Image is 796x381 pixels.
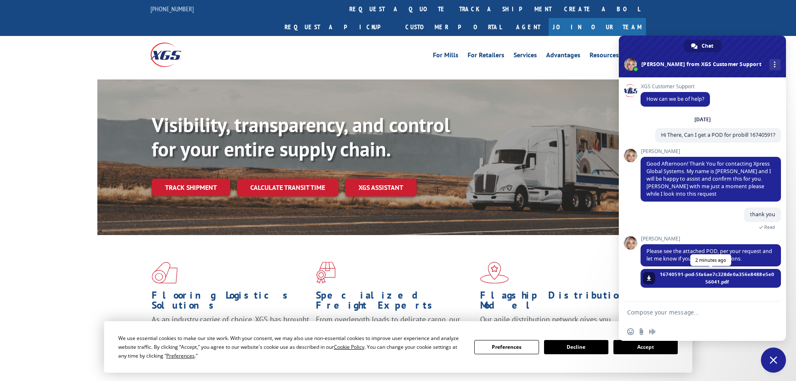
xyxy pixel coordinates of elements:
[480,262,509,284] img: xgs-icon-flagship-distribution-model-red
[480,290,638,315] h1: Flagship Distribution Model
[641,148,781,154] span: [PERSON_NAME]
[646,248,772,262] span: Please see the attached POD, per your request and let me know if you have any questions.
[152,112,450,162] b: Visibility, transparency, and control for your entire supply chain.
[684,40,722,52] div: Chat
[646,160,771,197] span: Good Afternoon! Thank You for contacting Xpress Global Systems. My name is [PERSON_NAME] and I wi...
[549,18,646,36] a: Join Our Team
[761,348,786,373] div: Close chat
[613,340,678,354] button: Accept
[764,224,775,230] span: Read
[544,340,608,354] button: Decline
[278,18,399,36] a: Request a pickup
[152,179,230,196] a: Track shipment
[104,321,692,373] div: Cookie Consent Prompt
[316,315,474,352] p: From overlength loads to delicate cargo, our experienced staff knows the best way to move your fr...
[118,334,464,360] div: We use essential cookies to make our site work. With your consent, we may also use non-essential ...
[646,95,704,102] span: How can we be of help?
[316,262,336,284] img: xgs-icon-focused-on-flooring-red
[334,343,364,350] span: Cookie Policy
[152,290,310,315] h1: Flooring Logistics Solutions
[480,315,634,334] span: Our agile distribution network gives you nationwide inventory management on demand.
[641,236,781,242] span: [PERSON_NAME]
[150,5,194,13] a: [PHONE_NUMBER]
[399,18,508,36] a: Customer Portal
[152,315,309,344] span: As an industry carrier of choice, XGS has brought innovation and dedication to flooring logistics...
[627,309,759,316] textarea: Compose your message...
[702,40,713,52] span: Chat
[345,179,417,197] a: XGS ASSISTANT
[638,328,645,335] span: Send a file
[750,211,775,218] span: thank you
[316,290,474,315] h1: Specialized Freight Experts
[433,52,458,61] a: For Mills
[627,328,634,335] span: Insert an emoji
[641,84,710,89] span: XGS Customer Support
[508,18,549,36] a: Agent
[769,59,781,70] div: More channels
[474,340,539,354] button: Preferences
[590,52,619,61] a: Resources
[546,52,580,61] a: Advantages
[514,52,537,61] a: Services
[468,52,504,61] a: For Retailers
[166,352,195,359] span: Preferences
[659,271,775,286] span: 16740591-pod-5fa6ae7c328de0a356e8488e5e056041.pdf
[694,117,711,122] div: [DATE]
[649,328,656,335] span: Audio message
[152,262,178,284] img: xgs-icon-total-supply-chain-intelligence-red
[661,131,775,138] span: Hi There, Can I get a POD for probill 16740591?
[237,179,338,197] a: Calculate transit time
